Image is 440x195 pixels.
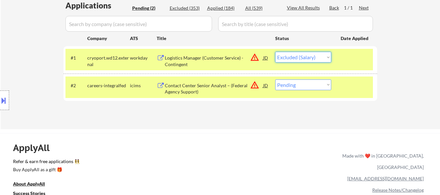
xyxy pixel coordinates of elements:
div: Logistics Manager (Customer Service) - Contingent [165,55,263,67]
u: About ApplyAll [13,181,45,187]
div: 1 / 1 [344,5,359,11]
a: Release Notes/Changelog [372,187,424,193]
input: Search by title (case sensitive) [218,16,373,32]
div: JD [263,52,269,63]
div: Status [275,32,331,44]
div: View All Results [287,5,322,11]
div: Title [157,35,269,42]
div: Pending (2) [132,5,165,11]
div: Made with ❤️ in [GEOGRAPHIC_DATA], [GEOGRAPHIC_DATA] [340,150,424,173]
button: warning_amber [250,53,259,62]
a: About ApplyAll [13,180,54,188]
div: Back [329,5,340,11]
div: Next [359,5,369,11]
div: JD [263,79,269,91]
div: Contact Center Senior Analyst – (Federal Agency Support) [165,82,263,95]
button: warning_amber [250,80,259,90]
div: All (539) [245,5,278,11]
div: Buy ApplyAll as a gift 🎁 [13,167,78,172]
div: Date Applied [341,35,369,42]
div: Applications [65,2,130,9]
a: Buy ApplyAll as a gift 🎁 [13,166,78,174]
a: [EMAIL_ADDRESS][DOMAIN_NAME] [347,176,424,181]
div: workday [130,55,157,61]
div: ATS [130,35,157,42]
input: Search by company (case sensitive) [65,16,212,32]
div: Company [87,35,130,42]
div: icims [130,82,157,89]
div: Excluded (353) [170,5,202,11]
div: Applied (184) [207,5,240,11]
a: Refer & earn free applications 👯‍♀️ [13,159,206,166]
